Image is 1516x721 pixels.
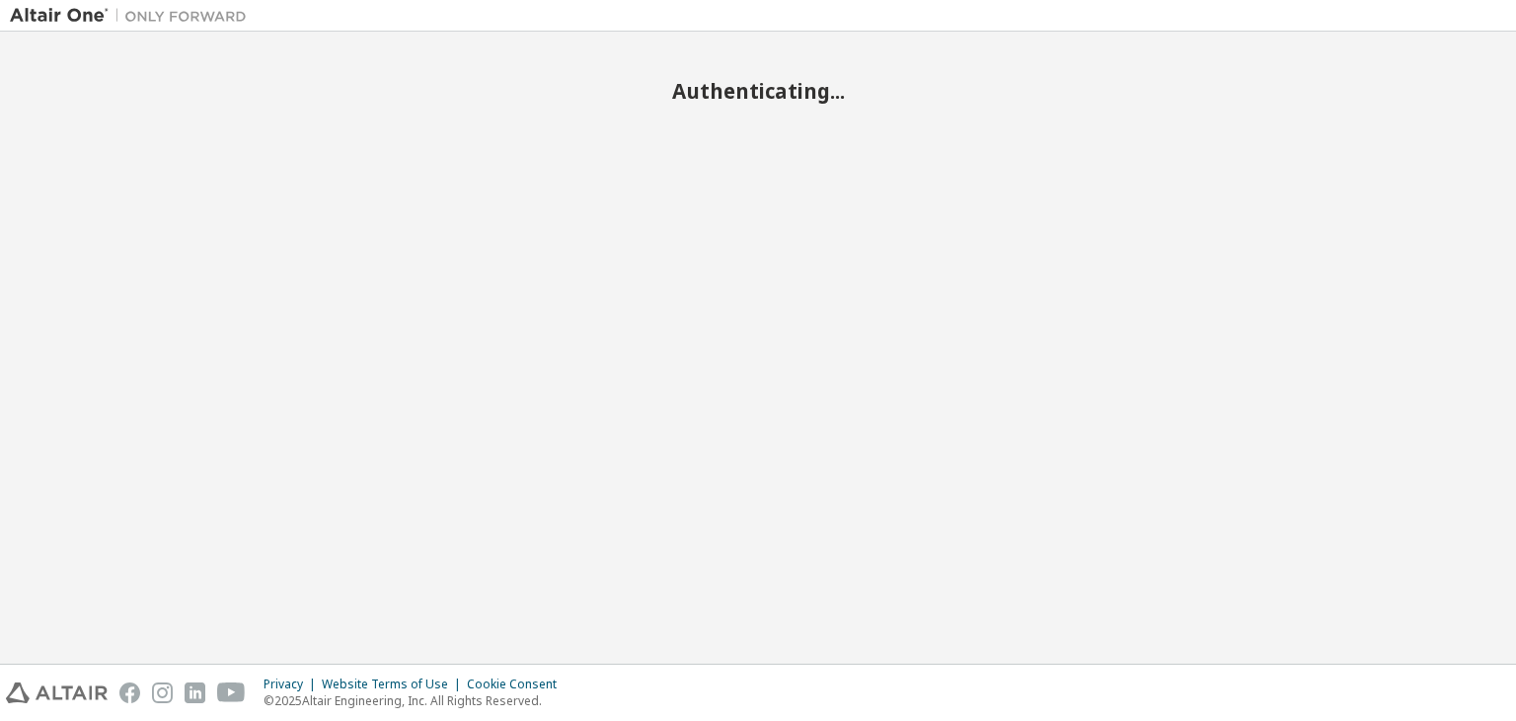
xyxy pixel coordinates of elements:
[264,692,568,709] p: © 2025 Altair Engineering, Inc. All Rights Reserved.
[467,677,568,692] div: Cookie Consent
[217,682,246,703] img: youtube.svg
[264,677,322,692] div: Privacy
[10,6,257,26] img: Altair One
[10,78,1506,104] h2: Authenticating...
[152,682,173,703] img: instagram.svg
[185,682,205,703] img: linkedin.svg
[119,682,140,703] img: facebook.svg
[6,682,108,703] img: altair_logo.svg
[322,677,467,692] div: Website Terms of Use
